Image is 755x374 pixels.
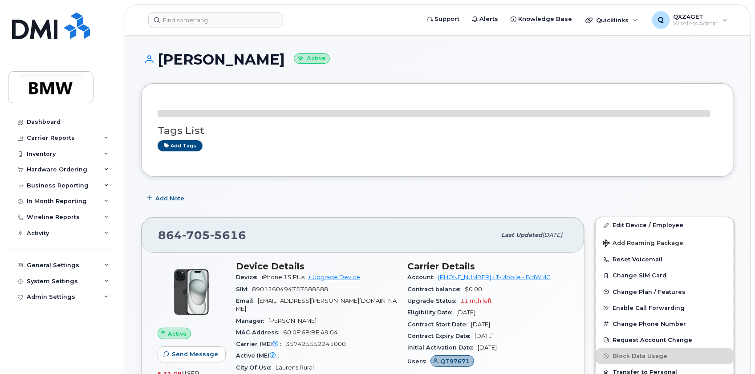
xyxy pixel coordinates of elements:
span: SIM [236,286,252,293]
span: Enable Call Forwarding [613,305,685,311]
span: $0.00 [465,286,482,293]
button: Reset Voicemail [596,252,734,268]
h3: Tags List [158,125,718,136]
button: Enable Call Forwarding [596,300,734,316]
span: 705 [182,228,210,242]
span: Add Roaming Package [603,240,683,248]
span: [EMAIL_ADDRESS][PERSON_NAME][DOMAIN_NAME] [236,297,397,312]
span: [DATE] [542,232,562,238]
span: Upgrade Status [407,297,460,304]
a: + Upgrade Device [308,274,360,280]
button: Block Data Usage [596,348,734,364]
span: Add Note [155,194,184,203]
button: Change Phone Number [596,316,734,332]
span: [DATE] [475,333,494,339]
h1: [PERSON_NAME] [141,52,734,67]
span: 11 mth left [460,297,492,304]
span: Initial Activation Date [407,344,478,351]
span: Eligibility Date [407,309,456,316]
span: Contract Start Date [407,321,471,328]
span: MAC Address [236,329,283,336]
button: Send Message [158,346,226,362]
h3: Device Details [236,261,397,272]
span: [DATE] [478,344,497,351]
button: Change SIM Card [596,268,734,284]
a: Add tags [158,140,203,151]
span: Users [407,358,430,365]
span: [PERSON_NAME] [268,317,317,324]
span: Manager [236,317,268,324]
span: Carrier IMEI [236,341,286,347]
span: Change Plan / Features [613,289,686,295]
span: Active [168,329,187,338]
a: [PHONE_NUMBER] - T-Mobile - BMWMC [438,274,551,280]
span: Account [407,274,438,280]
span: [DATE] [471,321,490,328]
img: iPhone_15_Black.png [165,265,218,319]
span: Contract Expiry Date [407,333,475,339]
h3: Carrier Details [407,261,568,272]
span: — [283,352,289,359]
span: 357425552241000 [286,341,346,347]
span: Device [236,274,262,280]
span: Last updated [501,232,542,238]
a: Edit Device / Employee [596,217,734,233]
small: Active [294,53,330,64]
span: Send Message [172,350,218,358]
a: QT97671 [430,358,474,365]
span: Laurens Rural [276,364,314,371]
button: Add Note [141,190,192,206]
span: iPhone 15 Plus [262,274,304,280]
span: [DATE] [456,309,475,316]
span: Email [236,297,258,304]
button: Request Account Change [596,332,734,348]
span: 864 [158,228,246,242]
span: Contract balance [407,286,465,293]
span: City Of Use [236,364,276,371]
span: 8901260494757588588 [252,286,328,293]
span: QT97671 [441,357,470,366]
span: Active IMEI [236,352,283,359]
span: 60:0F:6B:BE:A9:04 [283,329,338,336]
button: Change Plan / Features [596,284,734,300]
span: 5616 [210,228,246,242]
button: Add Roaming Package [596,233,734,252]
